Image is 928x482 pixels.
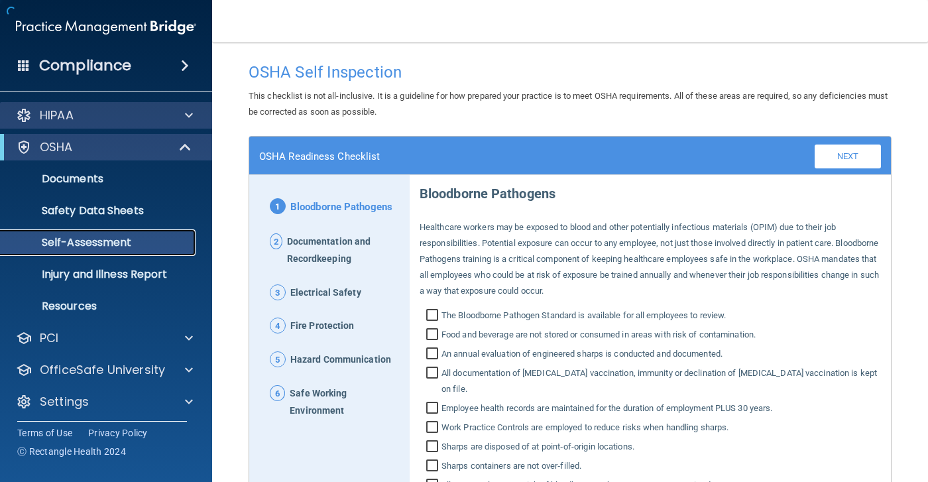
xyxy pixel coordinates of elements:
[426,330,441,343] input: Food and beverage are not stored or consumed in areas with risk of contamination.
[270,351,286,367] span: 5
[441,439,634,455] span: Sharps are disposed of at point‐of‐origin locations.
[426,368,441,397] input: All documentation of [MEDICAL_DATA] vaccination, immunity or declination of [MEDICAL_DATA] vaccin...
[290,351,391,369] span: Hazard Communication
[40,394,89,410] p: Settings
[290,198,392,217] span: Bloodborne Pathogens
[40,139,73,155] p: OSHA
[16,14,196,40] img: PMB logo
[426,349,441,362] input: An annual evaluation of engineered sharps is conducted and documented.
[441,327,756,343] span: Food and beverage are not stored or consumed in areas with risk of contamination.
[88,426,148,440] a: Privacy Policy
[441,420,728,436] span: Work Practice Controls are employed to reduce risks when handling sharps.
[270,284,286,300] span: 3
[16,139,192,155] a: OSHA
[16,362,193,378] a: OfficeSafe University
[17,426,72,440] a: Terms of Use
[441,346,723,362] span: An annual evaluation of engineered sharps is conducted and documented.
[9,300,190,313] p: Resources
[249,64,892,81] h4: OSHA Self Inspection
[16,107,193,123] a: HIPAA
[426,310,441,324] input: The Bloodborne Pathogen Standard is available for all employees to review.
[9,236,190,249] p: Self-Assessment
[290,318,355,335] span: Fire Protection
[290,385,400,420] span: Safe Working Environment
[270,318,286,333] span: 4
[441,400,772,416] span: Employee health records are maintained for the duration of employment PLUS 30 years.
[290,284,361,302] span: Electrical Safety
[16,330,193,346] a: PCI
[815,145,881,168] a: Next
[9,268,190,281] p: Injury and Illness Report
[9,172,190,186] p: Documents
[426,442,441,455] input: Sharps are disposed of at point‐of‐origin locations.
[441,365,881,397] span: All documentation of [MEDICAL_DATA] vaccination, immunity or declination of [MEDICAL_DATA] vaccin...
[270,233,282,249] span: 2
[420,175,881,206] p: Bloodborne Pathogens
[17,445,126,458] span: Ⓒ Rectangle Health 2024
[287,233,400,268] span: Documentation and Recordkeeping
[40,330,58,346] p: PCI
[426,461,441,474] input: Sharps containers are not over‐filled.
[39,56,131,75] h4: Compliance
[16,394,193,410] a: Settings
[259,151,380,162] h4: OSHA Readiness Checklist
[441,458,581,474] span: Sharps containers are not over‐filled.
[40,107,74,123] p: HIPAA
[40,362,165,378] p: OfficeSafe University
[426,403,441,416] input: Employee health records are maintained for the duration of employment PLUS 30 years.
[441,308,726,324] span: The Bloodborne Pathogen Standard is available for all employees to review.
[270,385,285,401] span: 6
[270,198,286,214] span: 1
[9,204,190,217] p: Safety Data Sheets
[426,422,441,436] input: Work Practice Controls are employed to reduce risks when handling sharps.
[249,91,888,117] span: This checklist is not all-inclusive. It is a guideline for how prepared your practice is to meet ...
[420,219,881,299] p: Healthcare workers may be exposed to blood and other potentially infectious materials (OPIM) due ...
